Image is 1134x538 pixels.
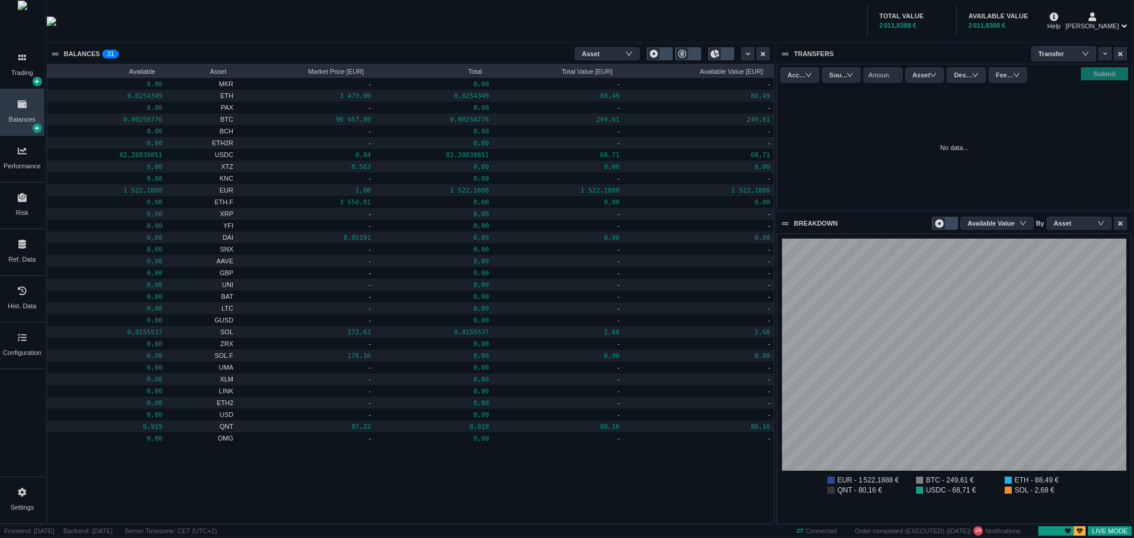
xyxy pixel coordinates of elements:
[51,325,162,339] pre: 0,0155537
[617,175,620,182] span: -
[768,281,770,288] span: -
[582,45,611,63] div: Asset
[496,113,620,126] pre: 249,61
[369,269,371,276] span: -
[222,281,233,288] span: UNI
[51,195,162,209] pre: 0,00
[369,175,371,182] span: -
[51,290,162,304] pre: 0,00
[1036,219,1044,229] span: By
[216,257,233,265] span: AAVE
[378,89,489,103] pre: 0,0254349
[975,527,981,535] span: 28
[51,243,162,256] pre: 0,00
[369,210,371,217] span: -
[369,317,371,324] span: -
[51,64,155,76] span: Available
[617,387,620,394] span: -
[220,128,233,135] span: BCH
[219,387,233,394] span: LINK
[378,255,489,268] pre: 0,00
[967,214,1027,232] div: Available Value
[617,246,620,253] span: -
[1088,525,1132,537] span: LIVE MODE
[969,22,1006,29] span: 2 011,8388 €
[617,376,620,383] span: -
[240,349,371,363] pre: 176,16
[378,314,489,327] pre: 0,00
[617,210,620,217] span: -
[369,340,371,347] span: -
[51,113,162,126] pre: 0,00258776
[51,219,162,233] pre: 0,00
[617,435,620,442] span: -
[51,266,162,280] pre: 0,00
[51,172,162,185] pre: 0,00
[220,269,233,276] span: GBP
[617,411,620,418] span: -
[879,11,944,21] div: TOTAL VALUE
[496,420,620,433] pre: 80,16
[768,340,770,347] span: -
[768,435,770,442] span: -
[1054,214,1083,232] div: Asset
[855,527,944,534] span: Order completed (EXECUTED)
[214,198,233,206] span: ETH.F
[220,187,233,194] span: EUR
[378,148,489,162] pre: 82,28838851
[51,77,162,91] pre: 0,00
[496,89,620,103] pre: 88,49
[369,104,371,111] span: -
[496,148,620,162] pre: 68,71
[11,68,33,78] div: Trading
[768,305,770,312] span: -
[627,195,770,209] pre: 0,00
[1047,11,1061,31] div: Help
[369,411,371,418] span: -
[223,222,233,229] span: YFI
[4,161,41,171] div: Performance
[51,408,162,422] pre: 0,00
[369,305,371,312] span: -
[617,257,620,265] span: -
[170,64,226,76] span: Asset
[220,423,233,430] span: QNT
[1097,219,1104,227] i: icon: down
[107,50,110,61] p: 3
[944,527,971,534] span: ( )
[18,1,27,42] img: wyden_logomark.svg
[378,101,489,115] pre: 0,00
[219,80,233,87] span: MKR
[378,184,489,197] pre: 1 522,1888
[627,184,770,197] pre: 1 522,1888
[627,64,763,76] span: Available Value [EUR]
[627,231,770,244] pre: 0,00
[378,136,489,150] pre: 0,00
[768,139,770,146] span: -
[913,69,932,81] div: Asset
[51,255,162,268] pre: 0,00
[220,340,233,347] span: ZRX
[930,71,937,79] i: icon: down
[369,246,371,253] span: -
[617,399,620,406] span: -
[369,364,371,371] span: -
[777,86,1131,210] div: No data...
[51,278,162,292] pre: 0,00
[617,128,620,135] span: -
[850,525,1025,537] div: Notifications
[378,349,489,363] pre: 0,00
[51,302,162,315] pre: 0,00
[214,317,233,324] span: GUSD
[220,411,233,418] span: USD
[378,195,489,209] pre: 0,00
[240,89,371,103] pre: 3 479,00
[617,139,620,146] span: -
[51,396,162,410] pre: 0,00
[217,399,233,406] span: ETH2
[240,231,371,244] pre: 0,85191
[51,420,162,433] pre: 0,919
[240,195,371,209] pre: 3 550,01
[996,69,1015,81] div: Fee Level
[220,328,233,335] span: SOL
